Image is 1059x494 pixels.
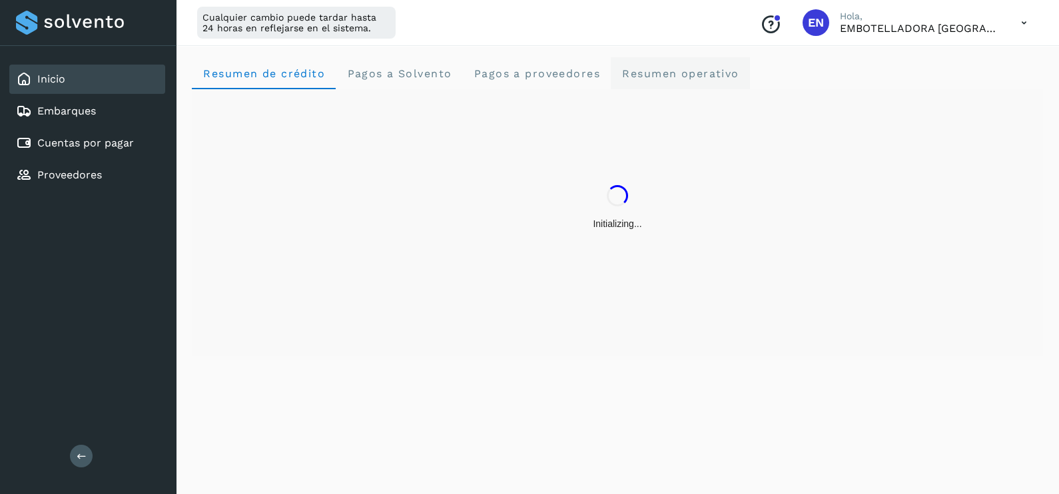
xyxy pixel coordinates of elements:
div: Embarques [9,97,165,126]
a: Inicio [37,73,65,85]
p: Hola, [840,11,1000,22]
span: Pagos a proveedores [473,67,600,80]
span: Pagos a Solvento [346,67,452,80]
div: Inicio [9,65,165,94]
a: Embarques [37,105,96,117]
span: Resumen de crédito [202,67,325,80]
p: EMBOTELLADORA NIAGARA DE MEXICO [840,22,1000,35]
div: Proveedores [9,160,165,190]
a: Cuentas por pagar [37,136,134,149]
div: Cuentas por pagar [9,128,165,158]
span: Resumen operativo [621,67,739,80]
a: Proveedores [37,168,102,181]
div: Cualquier cambio puede tardar hasta 24 horas en reflejarse en el sistema. [197,7,396,39]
